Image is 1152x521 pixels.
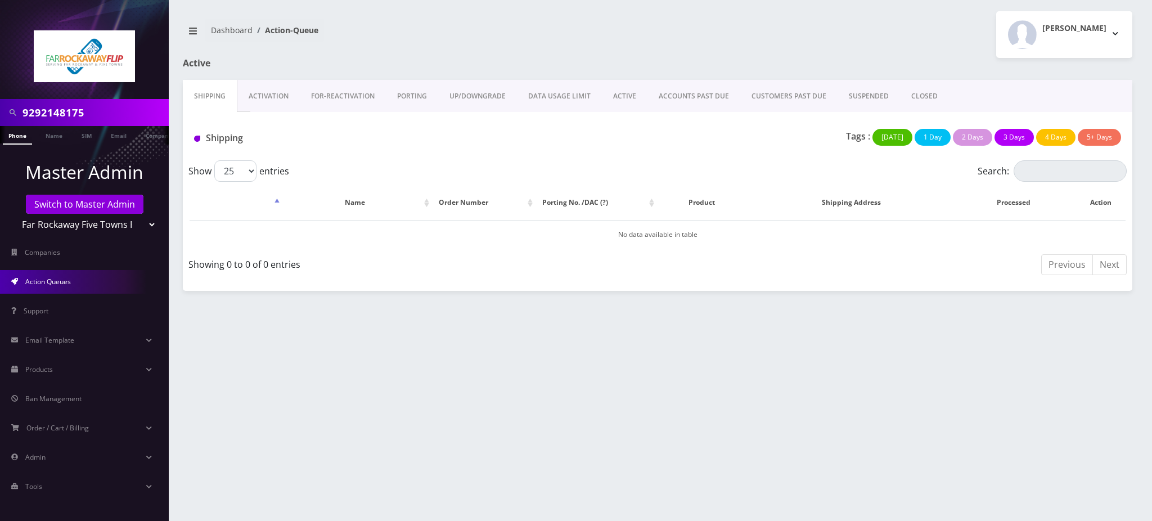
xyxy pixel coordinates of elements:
p: Tags : [846,129,870,143]
button: [DATE] [872,129,912,146]
span: Support [24,306,48,316]
button: 1 Day [915,129,951,146]
nav: breadcrumb [183,19,649,51]
h2: [PERSON_NAME] [1042,24,1106,33]
th: Action [1075,186,1126,219]
a: UP/DOWNGRADE [438,80,517,113]
a: ACTIVE [602,80,647,113]
th: Porting No. /DAC (?): activate to sort column ascending [537,186,658,219]
span: Email Template [25,335,74,345]
span: Products [25,365,53,374]
th: Processed: activate to sort column ascending [958,186,1074,219]
a: DATA USAGE LIMIT [517,80,602,113]
span: Companies [25,248,60,257]
a: Previous [1041,254,1093,275]
h1: Shipping [194,133,492,143]
a: Next [1092,254,1127,275]
li: Action-Queue [253,24,318,36]
button: 2 Days [953,129,992,146]
button: 3 Days [994,129,1034,146]
a: Email [105,126,132,143]
th: Order Number: activate to sort column ascending [433,186,535,219]
a: Name [40,126,68,143]
img: Far Rockaway Five Towns Flip [34,30,135,82]
a: FOR-REActivation [300,80,386,113]
img: Shipping [194,136,200,142]
a: Dashboard [211,25,253,35]
a: Activation [237,80,300,113]
span: Action Queues [25,277,71,286]
span: Order / Cart / Billing [26,423,89,433]
input: Search: [1014,160,1127,182]
a: SUSPENDED [838,80,900,113]
a: Shipping [183,80,237,113]
a: Company [140,126,178,143]
label: Show entries [188,160,289,182]
th: Shipping Address [746,186,957,219]
button: [PERSON_NAME] [996,11,1132,58]
th: Product [658,186,745,219]
h1: Active [183,58,488,69]
button: 5+ Days [1078,129,1121,146]
span: Tools [25,482,42,491]
span: Admin [25,452,46,462]
a: SIM [76,126,97,143]
span: Ban Management [25,394,82,403]
a: Switch to Master Admin [26,195,143,214]
select: Showentries [214,160,256,182]
th: Name: activate to sort column ascending [283,186,432,219]
input: Search in Company [22,102,166,123]
th: : activate to sort column descending [190,186,282,219]
a: PORTING [386,80,438,113]
a: CLOSED [900,80,949,113]
label: Search: [978,160,1127,182]
a: Phone [3,126,32,145]
button: 4 Days [1036,129,1075,146]
div: Showing 0 to 0 of 0 entries [188,253,649,271]
td: No data available in table [190,220,1126,249]
a: ACCOUNTS PAST DUE [647,80,740,113]
a: CUSTOMERS PAST DUE [740,80,838,113]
